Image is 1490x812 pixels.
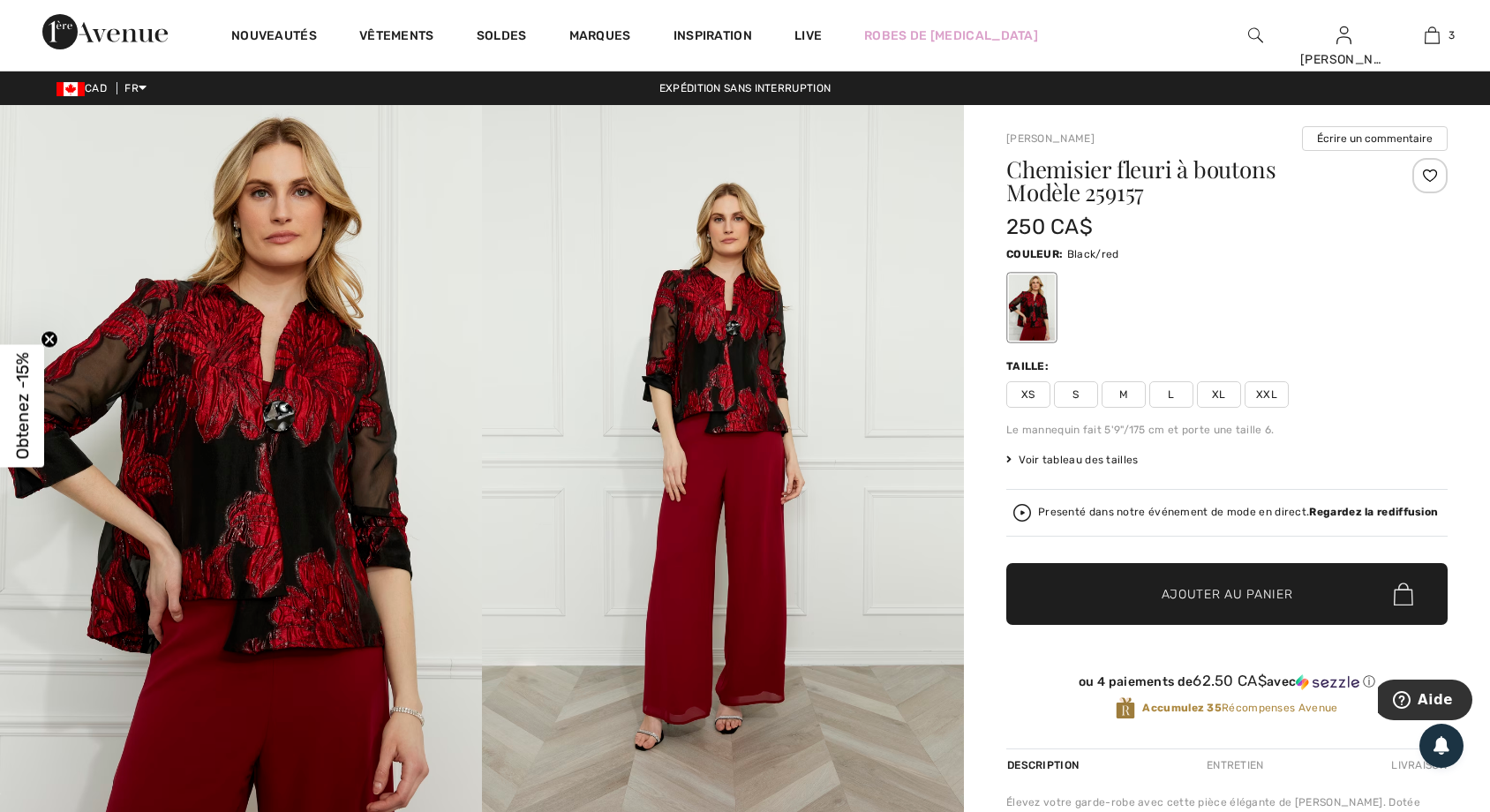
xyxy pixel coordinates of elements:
[1013,504,1031,522] img: Regardez la rediffusion
[864,26,1038,45] a: Robes de [MEDICAL_DATA]
[674,28,752,47] span: Inspiration
[41,331,58,349] button: Close teaser
[42,14,168,49] img: 1ère Avenue
[1006,422,1448,438] div: Le mannequin fait 5'9"/175 cm et porte une taille 6.
[1296,674,1359,690] img: Sezzle
[1197,381,1241,408] span: XL
[1038,507,1438,518] div: Presenté dans notre événement de mode en direct.
[1378,680,1472,724] iframe: Ouvre un widget dans lequel vous pouvez trouver plus d’informations
[1388,25,1475,46] a: 3
[1009,274,1055,341] div: Black/red
[1425,25,1440,46] img: Mon panier
[359,28,434,47] a: Vêtements
[1006,452,1139,468] span: Voir tableau des tailles
[1006,358,1052,374] div: Taille:
[1006,214,1093,239] span: 250 CA$
[1102,381,1146,408] span: M
[1149,381,1193,408] span: L
[231,28,317,47] a: Nouveautés
[124,82,147,94] span: FR
[794,26,822,45] a: Live
[1387,749,1448,781] div: Livraison
[477,28,527,47] a: Soldes
[12,353,33,460] span: Obtenez -15%
[1142,702,1222,714] strong: Accumulez 35
[1067,248,1119,260] span: Black/red
[1006,158,1374,204] h1: Chemisier fleuri à boutons Modèle 259157
[1006,673,1448,690] div: ou 4 paiements de avec
[1142,700,1337,716] span: Récompenses Avenue
[1302,126,1448,151] button: Écrire un commentaire
[1116,696,1135,720] img: Récompenses Avenue
[1192,749,1279,781] div: Entretien
[1336,26,1351,43] a: Se connecter
[1006,749,1083,781] div: Description
[1245,381,1289,408] span: XXL
[1006,381,1050,408] span: XS
[1006,132,1095,145] a: [PERSON_NAME]
[1006,248,1063,260] span: Couleur:
[1394,583,1413,605] img: Bag.svg
[1248,25,1263,46] img: recherche
[569,28,631,47] a: Marques
[1006,563,1448,625] button: Ajouter au panier
[1336,25,1351,46] img: Mes infos
[56,82,114,94] span: CAD
[1054,381,1098,408] span: S
[1300,50,1387,69] div: [PERSON_NAME]
[1449,27,1455,43] span: 3
[56,82,85,96] img: Canadian Dollar
[1193,672,1267,689] span: 62.50 CA$
[1309,506,1438,518] strong: Regardez la rediffusion
[1162,585,1293,604] span: Ajouter au panier
[1006,673,1448,696] div: ou 4 paiements de62.50 CA$avecSezzle Cliquez pour en savoir plus sur Sezzle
